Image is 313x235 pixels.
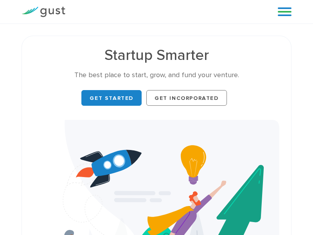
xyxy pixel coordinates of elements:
div: The best place to start, grow, and fund your venture. [34,70,279,80]
img: Gust Logo [22,7,65,17]
a: Get Started [81,90,142,106]
a: Get Incorporated [146,90,227,106]
h1: Startup Smarter [34,48,279,63]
